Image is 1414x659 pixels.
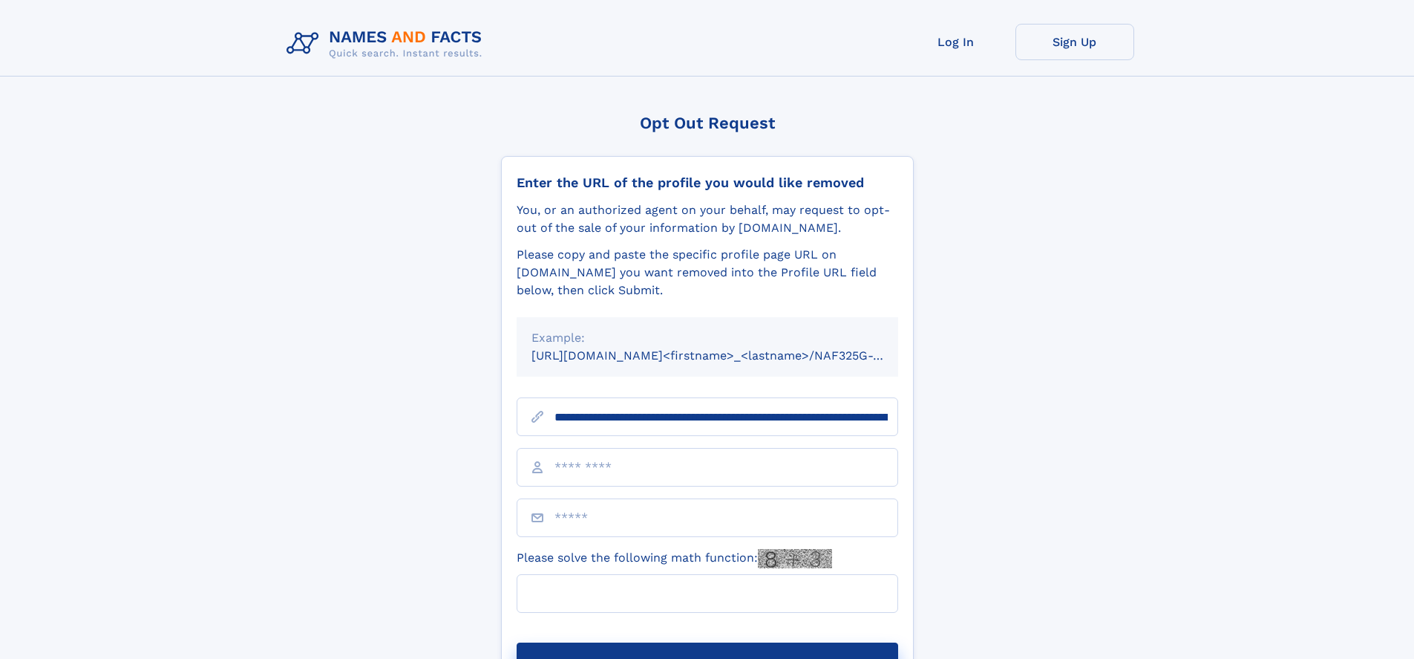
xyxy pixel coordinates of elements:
[531,348,926,363] small: [URL][DOMAIN_NAME]<firstname>_<lastname>/NAF325G-xxxxxxxx
[517,201,898,237] div: You, or an authorized agent on your behalf, may request to opt-out of the sale of your informatio...
[1015,24,1134,60] a: Sign Up
[501,114,914,132] div: Opt Out Request
[897,24,1015,60] a: Log In
[281,24,494,64] img: Logo Names and Facts
[517,246,898,299] div: Please copy and paste the specific profile page URL on [DOMAIN_NAME] you want removed into the Pr...
[517,549,832,568] label: Please solve the following math function:
[531,329,883,347] div: Example:
[517,175,898,191] div: Enter the URL of the profile you would like removed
